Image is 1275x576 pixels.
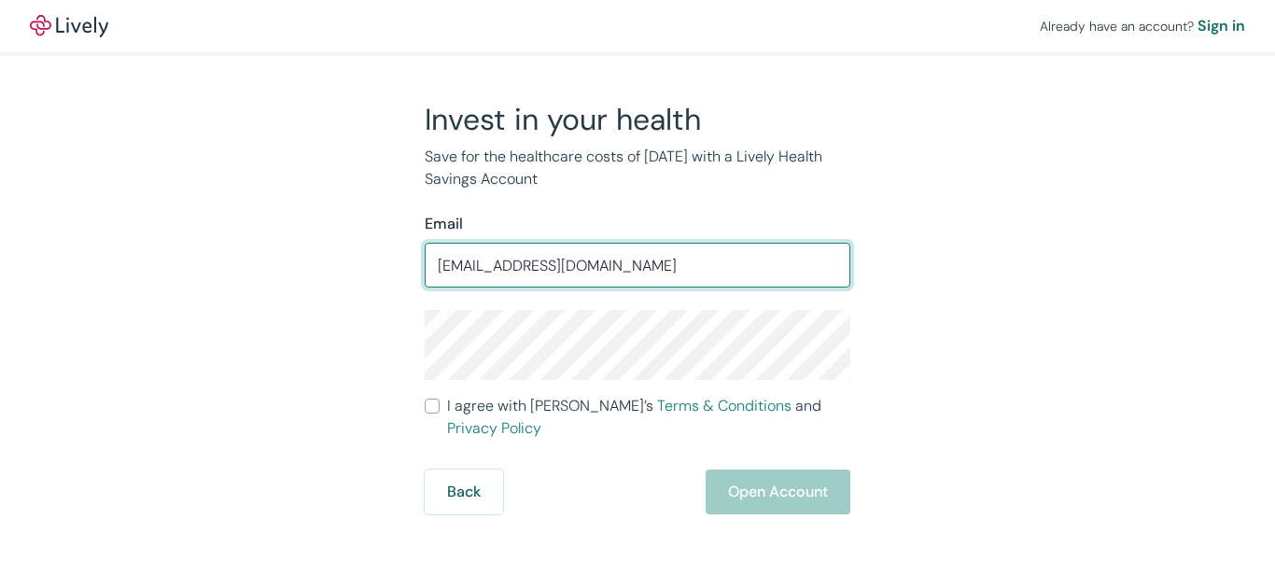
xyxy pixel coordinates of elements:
p: Save for the healthcare costs of [DATE] with a Lively Health Savings Account [425,146,850,190]
a: Privacy Policy [447,418,541,438]
span: I agree with [PERSON_NAME]’s and [447,395,850,440]
img: Lively [30,15,108,37]
h2: Invest in your health [425,101,850,138]
button: Back [425,470,503,514]
a: Sign in [1198,15,1245,37]
div: Already have an account? [1040,15,1245,37]
a: Terms & Conditions [657,396,792,415]
label: Email [425,213,463,235]
a: LivelyLively [30,15,108,37]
